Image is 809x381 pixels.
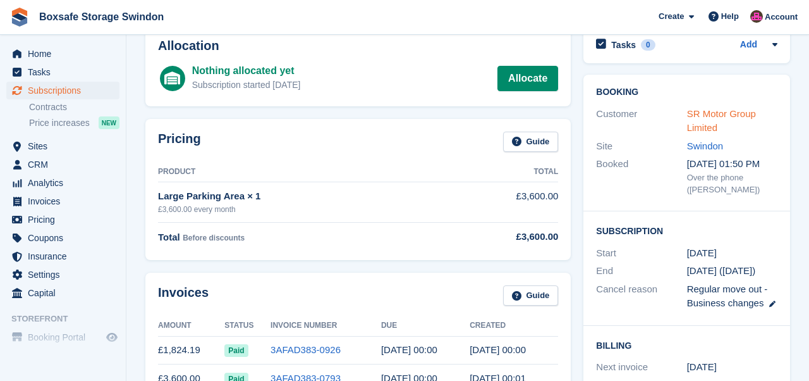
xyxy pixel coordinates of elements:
img: Philip Matthews [750,10,763,23]
span: Settings [28,266,104,284]
span: Storefront [11,313,126,325]
div: Large Parking Area × 1 [158,189,442,204]
a: Add [740,38,757,53]
a: menu [6,82,119,99]
time: 2025-03-18 00:00:38 UTC [470,344,526,355]
span: [DATE] ([DATE]) [687,265,756,276]
a: menu [6,192,119,210]
a: menu [6,284,119,302]
div: 0 [641,39,655,51]
th: Product [158,162,442,182]
a: Price increases NEW [29,116,119,130]
td: £3,600.00 [442,182,558,222]
div: NEW [99,116,119,129]
div: Nothing allocated yet [192,63,301,78]
th: Total [442,162,558,182]
a: menu [6,45,119,63]
span: Account [765,11,798,23]
span: Regular move out - Business changes [687,284,768,309]
div: [DATE] 01:50 PM [687,157,777,172]
a: SR Motor Group Limited [687,108,756,134]
span: Create [659,10,684,23]
span: Price increases [29,117,90,129]
span: Booking Portal [28,328,104,346]
h2: Pricing [158,132,201,153]
span: Before discounts [183,234,245,242]
a: menu [6,266,119,284]
time: 2024-07-18 00:00:00 UTC [687,246,717,261]
div: Customer [596,107,686,135]
div: Booked [596,157,686,196]
span: Analytics [28,174,104,192]
a: menu [6,63,119,81]
a: menu [6,137,119,155]
td: £1,824.19 [158,336,224,365]
a: menu [6,156,119,173]
a: menu [6,211,119,228]
th: Amount [158,316,224,336]
div: £3,600.00 [442,230,558,244]
div: End [596,264,686,278]
span: Home [28,45,104,63]
a: Guide [503,132,559,153]
div: Cancel reason [596,282,686,311]
div: Over the phone ([PERSON_NAME]) [687,172,777,196]
span: Capital [28,284,104,302]
h2: Invoices [158,285,209,306]
div: Subscription started [DATE] [192,78,301,92]
th: Created [470,316,558,336]
a: Allocate [497,66,558,91]
div: [DATE] [687,360,777,375]
th: Due [381,316,470,336]
a: menu [6,328,119,346]
span: Coupons [28,229,104,247]
a: menu [6,174,119,192]
span: Subscriptions [28,82,104,99]
h2: Allocation [158,39,558,53]
span: Insurance [28,247,104,265]
span: Total [158,232,180,242]
a: Contracts [29,101,119,113]
span: Tasks [28,63,104,81]
th: Invoice Number [271,316,381,336]
span: CRM [28,156,104,173]
a: menu [6,229,119,247]
span: Pricing [28,211,104,228]
span: Sites [28,137,104,155]
div: Start [596,246,686,261]
a: Swindon [687,141,724,151]
time: 2025-03-19 00:00:00 UTC [381,344,437,355]
h2: Subscription [596,224,777,237]
div: £3,600.00 every month [158,204,442,215]
h2: Billing [596,339,777,351]
img: stora-icon-8386f47178a22dfd0bd8f6a31ec36ba5ce8667c1dd55bd0f319d3a0aa187defe.svg [10,8,29,27]
span: Invoices [28,192,104,210]
div: Next invoice [596,360,686,375]
span: Help [721,10,739,23]
th: Status [224,316,271,336]
a: Preview store [104,330,119,345]
a: Boxsafe Storage Swindon [34,6,169,27]
a: Guide [503,285,559,306]
span: Paid [224,344,248,357]
div: Site [596,139,686,154]
a: 3AFAD383-0926 [271,344,341,355]
a: menu [6,247,119,265]
h2: Tasks [611,39,636,51]
h2: Booking [596,87,777,97]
